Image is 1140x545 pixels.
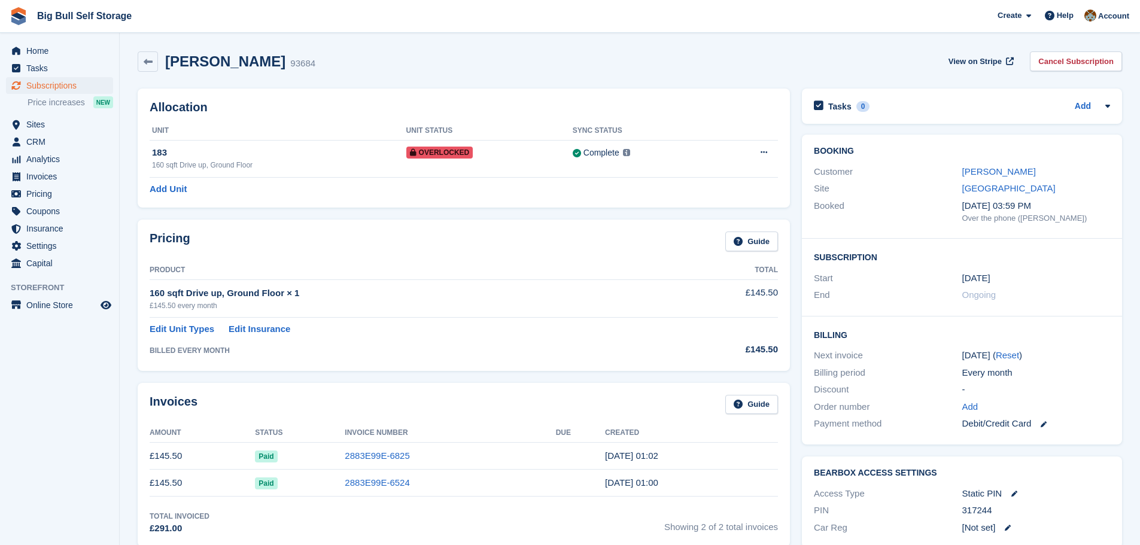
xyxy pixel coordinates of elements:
[26,116,98,133] span: Sites
[962,521,1110,535] div: [Not set]
[150,424,255,443] th: Amount
[150,345,666,356] div: BILLED EVERY MONTH
[856,101,870,112] div: 0
[255,450,277,462] span: Paid
[962,417,1110,431] div: Debit/Credit Card
[255,477,277,489] span: Paid
[26,238,98,254] span: Settings
[26,60,98,77] span: Tasks
[962,290,996,300] span: Ongoing
[150,261,666,280] th: Product
[6,168,113,185] a: menu
[6,116,113,133] a: menu
[962,212,1110,224] div: Over the phone ([PERSON_NAME])
[962,504,1110,517] div: 317244
[150,322,214,336] a: Edit Unit Types
[150,232,190,251] h2: Pricing
[99,298,113,312] a: Preview store
[165,53,285,69] h2: [PERSON_NAME]
[28,96,113,109] a: Price increases NEW
[666,261,778,280] th: Total
[605,450,658,461] time: 2025-08-11 00:02:21 UTC
[6,151,113,168] a: menu
[1030,51,1122,71] a: Cancel Subscription
[1084,10,1096,22] img: Mike Llewellen Palmer
[26,220,98,237] span: Insurance
[6,238,113,254] a: menu
[1075,100,1091,114] a: Add
[814,288,962,302] div: End
[962,383,1110,397] div: -
[949,56,1002,68] span: View on Stripe
[814,366,962,380] div: Billing period
[814,272,962,285] div: Start
[814,199,962,224] div: Booked
[26,203,98,220] span: Coupons
[962,166,1036,176] a: [PERSON_NAME]
[255,424,345,443] th: Status
[666,279,778,317] td: £145.50
[6,42,113,59] a: menu
[1057,10,1074,22] span: Help
[345,477,409,488] a: 2883E99E-6524
[814,400,962,414] div: Order number
[944,51,1016,71] a: View on Stripe
[26,42,98,59] span: Home
[26,185,98,202] span: Pricing
[150,395,197,415] h2: Invoices
[150,287,666,300] div: 160 sqft Drive up, Ground Floor × 1
[828,101,852,112] h2: Tasks
[345,424,555,443] th: Invoice Number
[814,383,962,397] div: Discount
[666,343,778,357] div: £145.50
[152,160,406,170] div: 160 sqft Drive up, Ground Floor
[962,487,1110,501] div: Static PIN
[26,77,98,94] span: Subscriptions
[605,477,658,488] time: 2025-07-11 00:00:38 UTC
[150,121,406,141] th: Unit
[28,97,85,108] span: Price increases
[6,203,113,220] a: menu
[6,77,113,94] a: menu
[998,10,1022,22] span: Create
[32,6,136,26] a: Big Bull Self Storage
[150,101,778,114] h2: Allocation
[26,151,98,168] span: Analytics
[11,282,119,294] span: Storefront
[962,183,1056,193] a: [GEOGRAPHIC_DATA]
[406,147,473,159] span: Overlocked
[150,511,209,522] div: Total Invoiced
[290,57,315,71] div: 93684
[150,522,209,535] div: £291.00
[10,7,28,25] img: stora-icon-8386f47178a22dfd0bd8f6a31ec36ba5ce8667c1dd55bd0f319d3a0aa187defe.svg
[26,255,98,272] span: Capital
[814,487,962,501] div: Access Type
[6,220,113,237] a: menu
[150,300,666,311] div: £145.50 every month
[1098,10,1129,22] span: Account
[814,147,1110,156] h2: Booking
[345,450,409,461] a: 2883E99E-6825
[6,185,113,202] a: menu
[962,366,1110,380] div: Every month
[93,96,113,108] div: NEW
[814,417,962,431] div: Payment method
[814,468,1110,478] h2: BearBox Access Settings
[814,521,962,535] div: Car Reg
[26,133,98,150] span: CRM
[814,328,1110,340] h2: Billing
[725,395,778,415] a: Guide
[996,350,1019,360] a: Reset
[814,349,962,363] div: Next invoice
[962,272,990,285] time: 2025-07-11 00:00:00 UTC
[6,297,113,313] a: menu
[725,232,778,251] a: Guide
[229,322,290,336] a: Edit Insurance
[26,297,98,313] span: Online Store
[962,349,1110,363] div: [DATE] ( )
[814,165,962,179] div: Customer
[556,424,605,443] th: Due
[150,443,255,470] td: £145.50
[26,168,98,185] span: Invoices
[150,182,187,196] a: Add Unit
